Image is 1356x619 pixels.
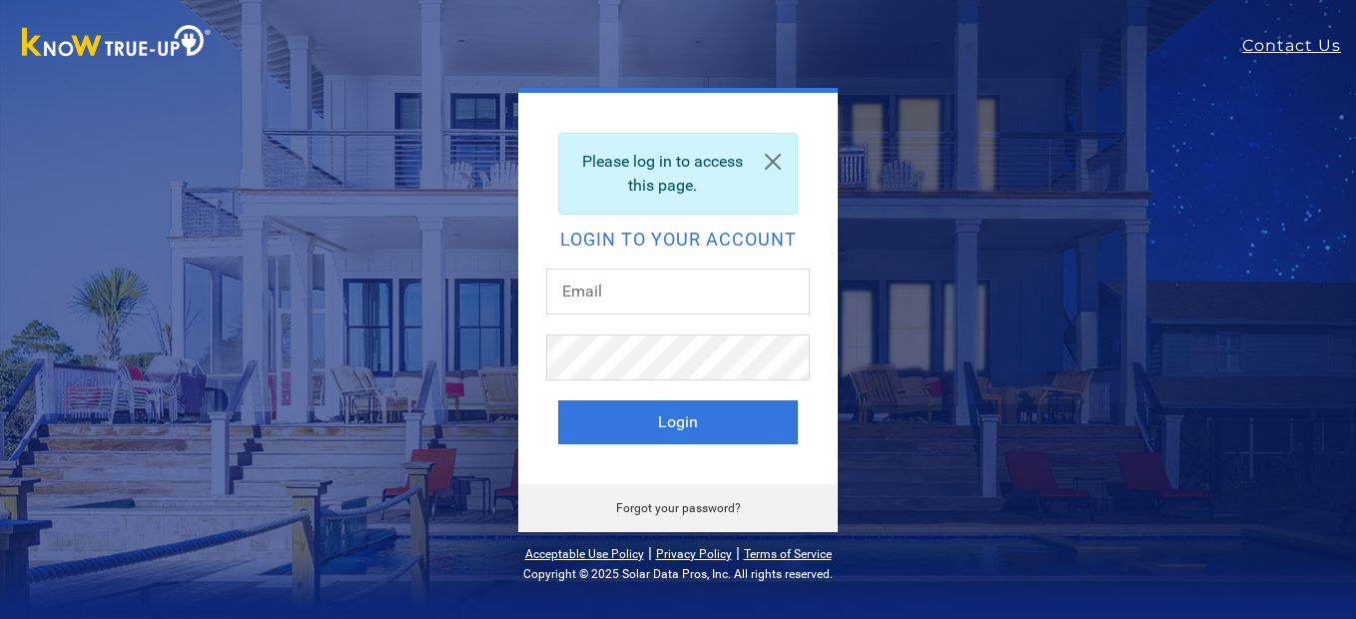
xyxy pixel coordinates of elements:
span: | [648,543,652,562]
div: Please log in to access this page. [558,133,798,215]
img: Know True-Up [12,21,222,66]
a: Forgot your password? [616,501,741,515]
h2: Login to your account [558,231,798,249]
a: Close [749,134,797,190]
span: | [736,543,740,562]
a: Privacy Policy [656,547,732,561]
button: Login [558,400,798,444]
a: Terms of Service [744,547,832,561]
a: Acceptable Use Policy [525,547,644,561]
input: Email [546,269,810,314]
a: Contact Us [1242,34,1356,58]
